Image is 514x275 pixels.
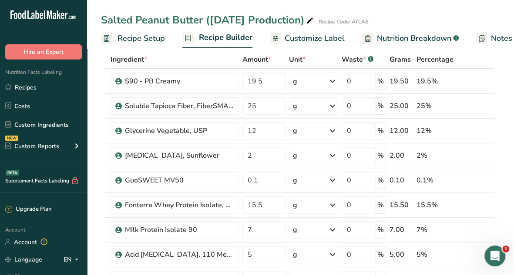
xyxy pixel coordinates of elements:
a: Customize Label [270,29,345,48]
div: 7.00 [390,225,413,235]
div: 12% [417,126,454,136]
span: Customize Label [285,33,345,44]
div: Custom Reports [5,142,59,151]
div: Salted Peanut Butter ([DATE] Production) [101,12,315,28]
span: Unit [289,54,306,65]
div: g [293,200,297,210]
div: 15.5% [417,200,454,210]
div: Upgrade Plan [5,205,51,214]
span: 1 [502,245,509,252]
div: [MEDICAL_DATA], Sunflower [125,150,234,161]
span: Recipe Builder [199,32,252,43]
div: 25% [417,101,454,111]
div: EN [64,254,82,265]
span: Percentage [417,54,454,65]
div: 0.10 [390,175,413,186]
span: Nutrition Breakdown [377,33,451,44]
div: 12.00 [390,126,413,136]
div: Acid [MEDICAL_DATA], 110 Mesh [125,249,234,260]
div: S90 - PB Creamy [125,76,234,86]
div: GuoSWEET MV50 [125,175,234,186]
div: Fonterra Whey Protein Isolate, SureProtein™ 895 [125,200,234,210]
span: Recipe Setup [118,33,165,44]
div: Waste [342,54,373,65]
div: Milk Protein Isolate 90 [125,225,234,235]
div: 25.00 [390,101,413,111]
div: Recipe Code: ATLAS [319,18,369,26]
div: 19.50 [390,76,413,86]
span: Amount [242,54,271,65]
iframe: Intercom live chat [484,245,505,266]
div: g [293,126,297,136]
a: Recipe Setup [101,29,165,48]
a: Recipe Builder [182,28,252,49]
div: g [293,150,297,161]
div: 5.00 [390,249,413,260]
div: 5% [417,249,454,260]
div: g [293,249,297,260]
div: g [293,76,297,86]
div: Glycerine Vegetable, USP [125,126,234,136]
div: 19.5% [417,76,454,86]
span: Grams [390,54,411,65]
div: NEW [5,136,18,141]
span: Ingredient [111,54,147,65]
button: Hire an Expert [5,44,82,60]
div: g [293,101,297,111]
div: Soluble Tapioca Fiber, FiberSMART TS90 [125,101,234,111]
a: Language [5,252,42,267]
div: 15.50 [390,200,413,210]
div: 2% [417,150,454,161]
div: 0.1% [417,175,454,186]
div: g [293,225,297,235]
div: 7% [417,225,454,235]
div: g [293,175,297,186]
div: 2.00 [390,150,413,161]
a: Nutrition Breakdown [362,29,459,48]
div: BETA [6,170,19,176]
